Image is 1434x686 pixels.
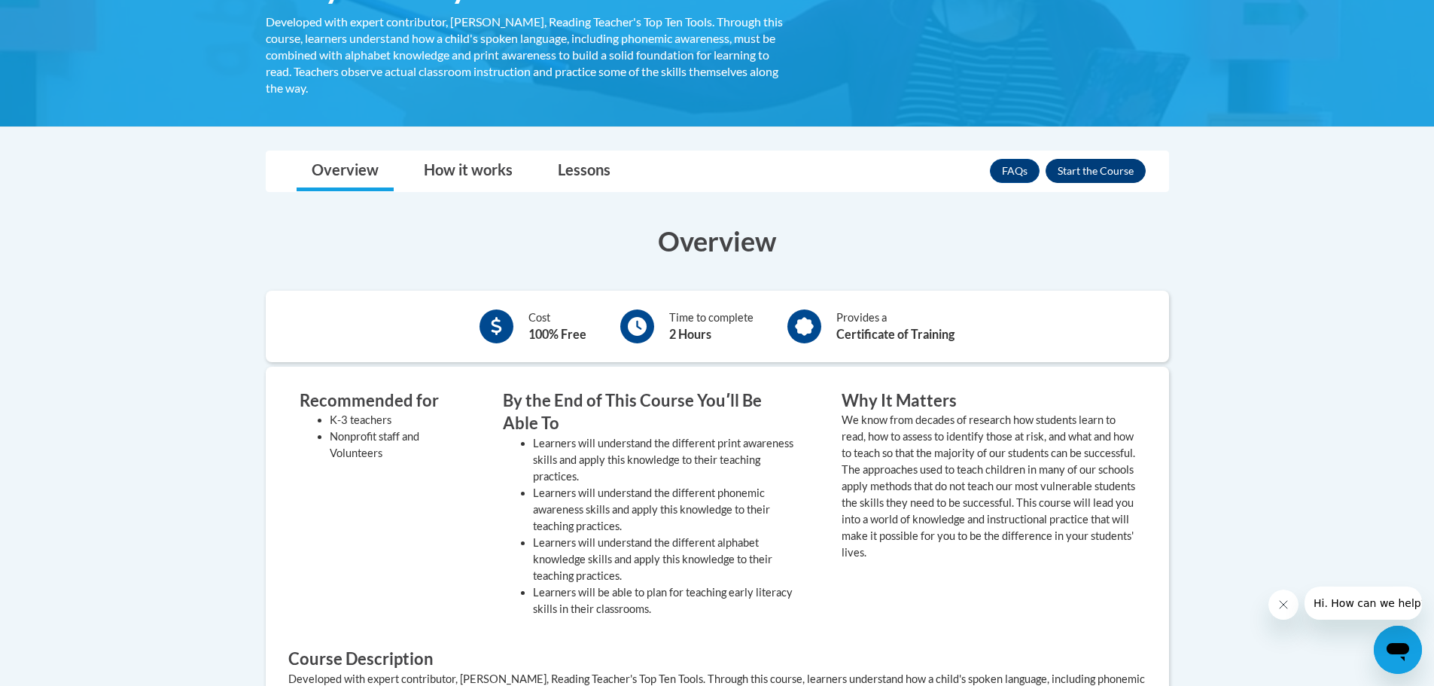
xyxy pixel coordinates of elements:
[990,159,1040,183] a: FAQs
[543,151,626,191] a: Lessons
[409,151,528,191] a: How it works
[533,535,796,584] li: Learners will understand the different alphabet knowledge skills and apply this knowledge to thei...
[503,389,796,436] h3: By the End of This Course Youʹll Be Able To
[288,648,1146,671] h3: Course Description
[533,435,796,485] li: Learners will understand the different print awareness skills and apply this knowledge to their t...
[836,327,954,341] b: Certificate of Training
[842,412,1135,561] p: We know from decades of research how students learn to read, how to assess to identify those at r...
[1268,590,1299,620] iframe: Close message
[1374,626,1422,674] iframe: Button to launch messaging window
[842,389,1135,413] h3: Why It Matters
[836,309,954,343] div: Provides a
[669,309,754,343] div: Time to complete
[266,14,785,96] div: Developed with expert contributor, [PERSON_NAME], Reading Teacher's Top Ten Tools. Through this c...
[1305,587,1422,620] iframe: Message from company
[330,428,458,462] li: Nonprofit staff and Volunteers
[330,412,458,428] li: K-3 teachers
[266,222,1169,260] h3: Overview
[297,151,394,191] a: Overview
[533,584,796,617] li: Learners will be able to plan for teaching early literacy skills in their classrooms.
[528,309,586,343] div: Cost
[528,327,586,341] b: 100% Free
[1046,159,1146,183] button: Enroll
[300,389,458,413] h3: Recommended for
[533,485,796,535] li: Learners will understand the different phonemic awareness skills and apply this knowledge to thei...
[669,327,711,341] b: 2 Hours
[9,11,122,23] span: Hi. How can we help?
